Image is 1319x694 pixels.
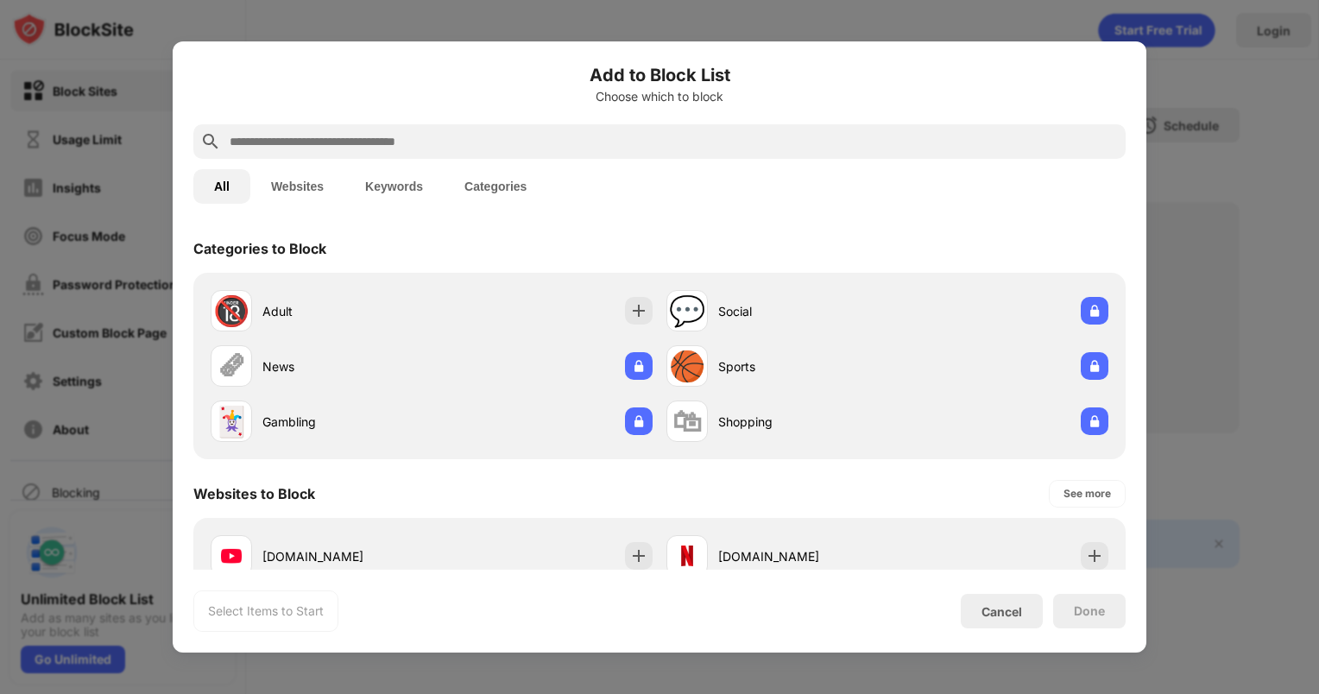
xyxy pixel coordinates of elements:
[262,302,432,320] div: Adult
[200,131,221,152] img: search.svg
[221,546,242,566] img: favicons
[981,604,1022,619] div: Cancel
[444,169,547,204] button: Categories
[669,293,705,329] div: 💬
[193,240,326,257] div: Categories to Block
[193,169,250,204] button: All
[208,603,324,620] div: Select Items to Start
[677,546,697,566] img: favicons
[213,293,249,329] div: 🔞
[193,90,1126,104] div: Choose which to block
[1063,485,1111,502] div: See more
[262,547,432,565] div: [DOMAIN_NAME]
[344,169,444,204] button: Keywords
[193,62,1126,88] h6: Add to Block List
[262,413,432,431] div: Gambling
[672,404,702,439] div: 🛍
[262,357,432,375] div: News
[217,349,246,384] div: 🗞
[213,404,249,439] div: 🃏
[193,485,315,502] div: Websites to Block
[250,169,344,204] button: Websites
[669,349,705,384] div: 🏀
[718,547,887,565] div: [DOMAIN_NAME]
[1074,604,1105,618] div: Done
[718,357,887,375] div: Sports
[718,413,887,431] div: Shopping
[718,302,887,320] div: Social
